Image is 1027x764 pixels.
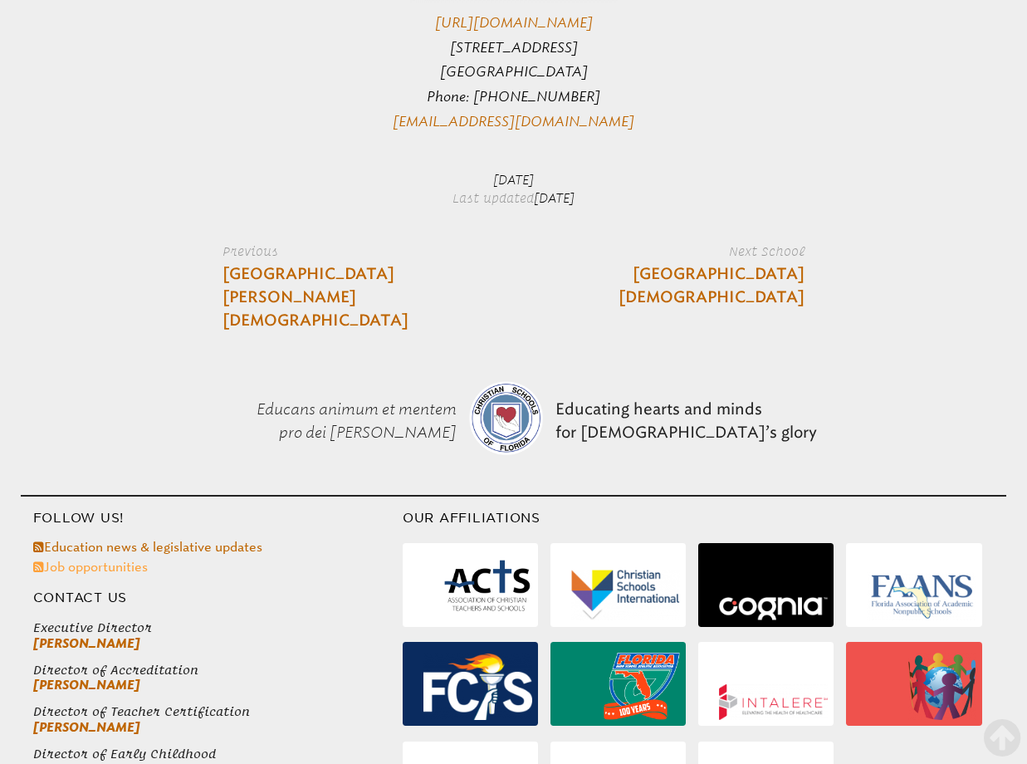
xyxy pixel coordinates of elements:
img: Association of Christian Teachers & Schools [443,554,532,621]
label: Previous [223,242,445,261]
span: [DATE] [493,173,534,188]
a: [GEOGRAPHIC_DATA][PERSON_NAME][DEMOGRAPHIC_DATA] [223,263,445,333]
a: [PERSON_NAME] [33,678,140,693]
img: Intalere [719,684,828,719]
a: [PERSON_NAME] [33,636,140,651]
span: Executive Director [33,620,403,636]
img: csf-logo-web-colors.png [469,381,543,455]
h3: Our Affiliations [403,509,1006,527]
span: Director of Teacher Certification [33,703,403,720]
img: Florida Council of Independent Schools [423,654,532,720]
p: Educans animum et mentem pro dei [PERSON_NAME] [204,360,463,483]
a: Education news & legislative updates [33,540,262,555]
img: International Alliance for School Accreditation [908,653,976,720]
h3: Contact Us [21,589,403,607]
span: Director of Early Childhood [33,746,403,762]
img: Florida Association of Academic Nonpublic Schools [868,572,976,620]
img: Christian Schools International [571,570,680,620]
a: [PERSON_NAME] [33,720,140,735]
p: Last updated [352,159,676,214]
span: [DATE] [534,191,575,206]
img: Florida High School Athletic Association [604,653,680,720]
a: [EMAIL_ADDRESS][DOMAIN_NAME] [393,113,634,130]
a: [URL][DOMAIN_NAME] [435,14,593,31]
p: Educating hearts and minds for [DEMOGRAPHIC_DATA]’s glory [549,360,823,483]
h3: Follow Us! [21,509,403,527]
a: [GEOGRAPHIC_DATA][DEMOGRAPHIC_DATA] [582,263,804,310]
a: Job opportunities [33,560,148,575]
span: Director of Accreditation [33,662,403,678]
label: Next School [582,242,804,261]
img: Cognia [719,597,828,621]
